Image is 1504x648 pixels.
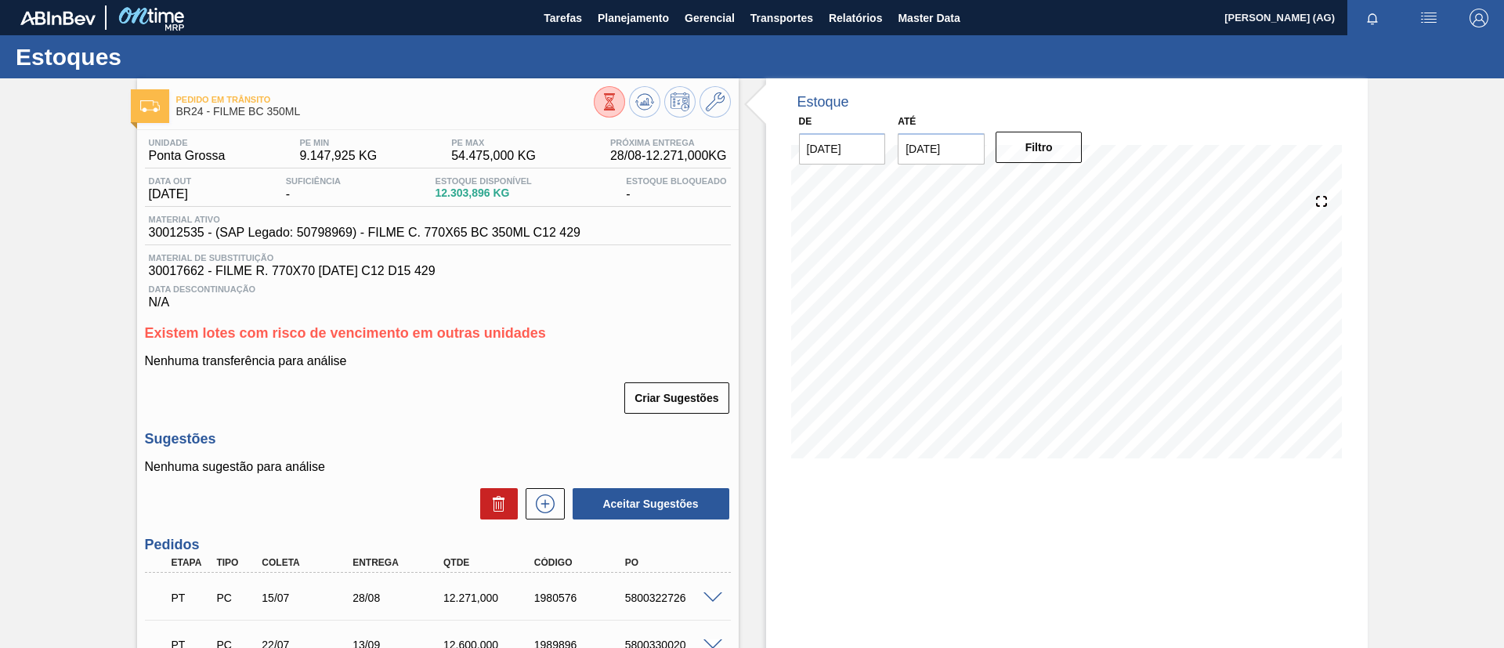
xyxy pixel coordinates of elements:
[439,592,541,604] div: 12.271,000
[149,226,580,240] span: 30012535 - (SAP Legado: 50798969) - FILME C. 770X65 BC 350ML C12 429
[16,48,294,66] h1: Estoques
[149,149,226,163] span: Ponta Grossa
[573,488,729,519] button: Aceitar Sugestões
[700,86,731,118] button: Ir ao Master Data / Geral
[1347,7,1397,29] button: Notificações
[145,325,546,341] span: Existem lotes com risco de vencimento em outras unidades
[518,488,565,519] div: Nova sugestão
[799,133,886,165] input: dd/mm/yyyy
[212,557,259,568] div: Tipo
[436,176,532,186] span: Estoque Disponível
[1419,9,1438,27] img: userActions
[621,592,723,604] div: 5800322726
[685,9,735,27] span: Gerencial
[451,149,536,163] span: 54.475,000 KG
[898,133,985,165] input: dd/mm/yyyy
[145,354,731,368] p: Nenhuma transferência para análise
[172,592,211,604] p: PT
[750,9,813,27] span: Transportes
[626,381,730,415] div: Criar Sugestões
[258,592,360,604] div: 15/07/2025
[145,537,731,553] h3: Pedidos
[1470,9,1488,27] img: Logout
[145,278,731,310] div: N/A
[286,176,341,186] span: Suficiência
[799,116,812,127] label: De
[626,176,726,186] span: Estoque Bloqueado
[530,557,632,568] div: Código
[530,592,632,604] div: 1980576
[145,460,731,474] p: Nenhuma sugestão para análise
[349,592,450,604] div: 28/08/2025
[451,138,536,147] span: PE MAX
[829,9,882,27] span: Relatórios
[149,187,192,201] span: [DATE]
[212,592,259,604] div: Pedido de Compra
[149,264,727,278] span: 30017662 - FILME R. 770X70 [DATE] C12 D15 429
[149,284,727,294] span: Data Descontinuação
[898,116,916,127] label: Até
[168,557,215,568] div: Etapa
[20,11,96,25] img: TNhmsLtSVTkK8tSr43FrP2fwEKptu5GPRR3wAAAABJRU5ErkJggg==
[176,95,594,104] span: Pedido em Trânsito
[624,382,728,414] button: Criar Sugestões
[299,149,377,163] span: 9.147,925 KG
[598,9,669,27] span: Planejamento
[797,94,849,110] div: Estoque
[629,86,660,118] button: Atualizar Gráfico
[176,106,594,118] span: BR24 - FILME BC 350ML
[621,557,723,568] div: PO
[299,138,377,147] span: PE MIN
[349,557,450,568] div: Entrega
[145,431,731,447] h3: Sugestões
[898,9,960,27] span: Master Data
[472,488,518,519] div: Excluir Sugestões
[610,138,727,147] span: Próxima Entrega
[439,557,541,568] div: Qtde
[622,176,730,201] div: -
[996,132,1083,163] button: Filtro
[565,487,731,521] div: Aceitar Sugestões
[282,176,345,201] div: -
[594,86,625,118] button: Visão Geral dos Estoques
[149,253,727,262] span: Material de Substituição
[258,557,360,568] div: Coleta
[436,187,532,199] span: 12.303,896 KG
[168,581,215,615] div: Pedido em Trânsito
[149,215,580,224] span: Material ativo
[544,9,582,27] span: Tarefas
[664,86,696,118] button: Programar Estoque
[149,138,226,147] span: Unidade
[610,149,727,163] span: 28/08 - 12.271,000 KG
[140,100,160,112] img: Ícone
[149,176,192,186] span: Data out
